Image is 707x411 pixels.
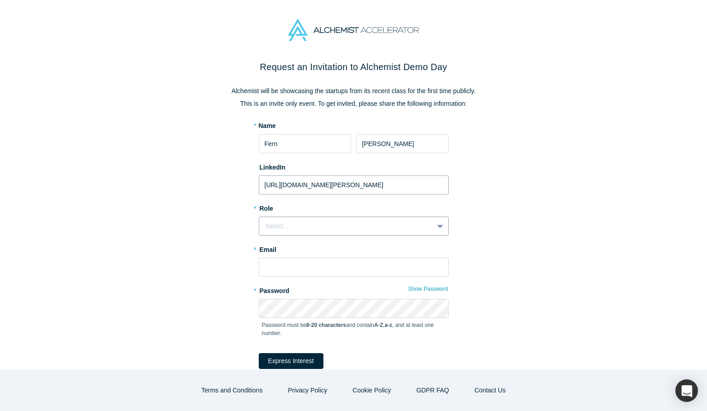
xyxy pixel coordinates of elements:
input: Last Name [356,134,449,153]
strong: 8-20 characters [306,322,346,328]
button: Privacy Policy [278,383,337,398]
button: Contact Us [465,383,515,398]
a: GDPR FAQ [407,383,458,398]
button: Express Interest [259,353,323,369]
strong: A-Z [374,322,383,328]
img: Alchemist Accelerator Logo [288,19,418,41]
label: LinkedIn [259,160,286,172]
button: Terms and Conditions [192,383,272,398]
label: Name [259,121,276,131]
h2: Request an Invitation to Alchemist Demo Day [164,60,544,74]
input: First Name [259,134,351,153]
div: Select... [266,222,427,231]
label: Role [259,201,449,213]
p: Password must be and contain , , and at least one number. [262,321,446,337]
label: Email [259,242,449,255]
strong: a-z [384,322,392,328]
p: Alchemist will be showcasing the startups from its recent class for the first time publicly. [164,86,544,96]
label: Password [259,283,449,296]
button: Cookie Policy [343,383,401,398]
p: This is an invite only event. To get invited, please share the following information: [164,99,544,109]
button: Show Password [408,283,448,295]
